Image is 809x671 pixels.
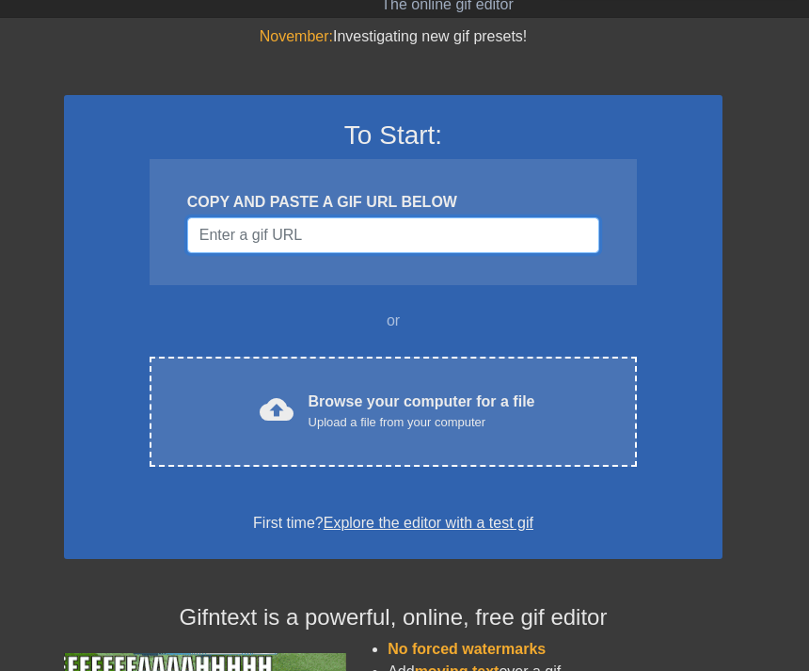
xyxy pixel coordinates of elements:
[187,217,599,253] input: Username
[113,310,674,332] div: or
[309,413,535,432] div: Upload a file from your computer
[88,120,698,152] h3: To Start:
[88,512,698,535] div: First time?
[324,515,533,531] a: Explore the editor with a test gif
[388,641,546,657] span: No forced watermarks
[309,391,535,432] div: Browse your computer for a file
[64,25,722,48] div: Investigating new gif presets!
[187,191,599,214] div: COPY AND PASTE A GIF URL BELOW
[260,392,293,426] span: cloud_upload
[64,604,722,631] h4: Gifntext is a powerful, online, free gif editor
[260,28,333,44] span: November:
